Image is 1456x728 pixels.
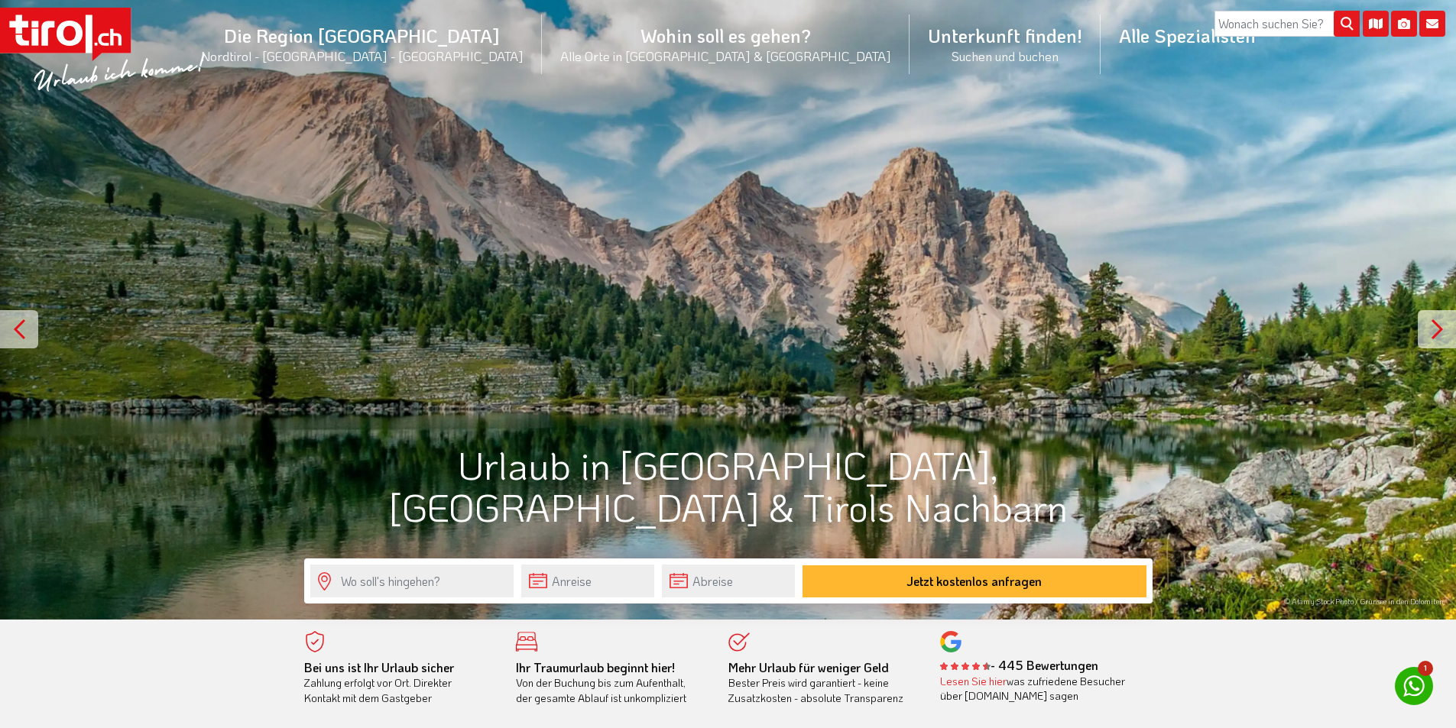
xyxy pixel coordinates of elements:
[1391,11,1417,37] i: Fotogalerie
[940,674,1130,704] div: was zufriedene Besucher über [DOMAIN_NAME] sagen
[928,47,1082,64] small: Suchen und buchen
[940,657,1098,673] b: - 445 Bewertungen
[910,7,1101,81] a: Unterkunft finden!Suchen und buchen
[940,674,1007,688] a: Lesen Sie hier
[662,565,795,597] input: Abreise
[521,565,654,597] input: Anreise
[560,47,891,64] small: Alle Orte in [GEOGRAPHIC_DATA] & [GEOGRAPHIC_DATA]
[1395,667,1433,705] a: 1
[803,565,1146,597] button: Jetzt kostenlos anfragen
[542,7,910,81] a: Wohin soll es gehen?Alle Orte in [GEOGRAPHIC_DATA] & [GEOGRAPHIC_DATA]
[183,7,542,81] a: Die Region [GEOGRAPHIC_DATA]Nordtirol - [GEOGRAPHIC_DATA] - [GEOGRAPHIC_DATA]
[1101,7,1274,64] a: Alle Spezialisten
[1419,11,1445,37] i: Kontakt
[728,660,918,706] div: Bester Preis wird garantiert - keine Zusatzkosten - absolute Transparenz
[728,659,889,675] b: Mehr Urlaub für weniger Geld
[1418,661,1433,676] span: 1
[1214,11,1360,37] input: Wonach suchen Sie?
[304,659,454,675] b: Bei uns ist Ihr Urlaub sicher
[1363,11,1389,37] i: Karte öffnen
[516,659,675,675] b: Ihr Traumurlaub beginnt hier!
[201,47,524,64] small: Nordtirol - [GEOGRAPHIC_DATA] - [GEOGRAPHIC_DATA]
[516,660,705,706] div: Von der Buchung bis zum Aufenthalt, der gesamte Ablauf ist unkompliziert
[310,565,514,597] input: Wo soll's hingehen?
[304,660,494,706] div: Zahlung erfolgt vor Ort. Direkter Kontakt mit dem Gastgeber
